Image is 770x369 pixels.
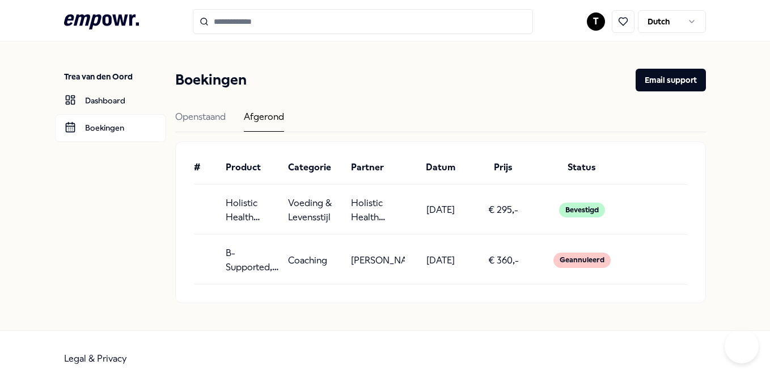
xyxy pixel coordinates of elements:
[55,87,166,114] a: Dashboard
[539,160,624,175] div: Status
[426,203,455,217] p: [DATE]
[288,253,327,268] p: Coaching
[351,253,405,268] p: [PERSON_NAME]
[175,110,226,132] div: Openstaand
[288,196,342,225] p: Voeding & Levensstijl
[553,253,611,267] div: Geannuleerd
[488,203,518,217] p: € 295,-
[55,114,166,141] a: Boekingen
[351,196,405,225] p: Holistic Health Check
[175,69,247,91] h1: Boekingen
[194,160,216,175] div: #
[64,353,127,364] a: Legal & Privacy
[351,160,405,175] div: Partner
[426,253,455,268] p: [DATE]
[636,69,706,91] button: Email support
[226,160,280,175] div: Product
[244,110,284,132] div: Afgerond
[414,160,468,175] div: Datum
[226,246,280,275] p: B-Supported, 8 wekenplan
[288,160,342,175] div: Categorie
[488,253,519,268] p: € 360,-
[559,203,605,217] div: Bevestigd
[587,12,605,31] button: T
[725,329,759,363] iframe: Help Scout Beacon - Open
[193,9,533,34] input: Search for products, categories or subcategories
[64,71,166,82] p: Trea van den Oord
[476,160,530,175] div: Prijs
[226,196,280,225] p: Holistic Health check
